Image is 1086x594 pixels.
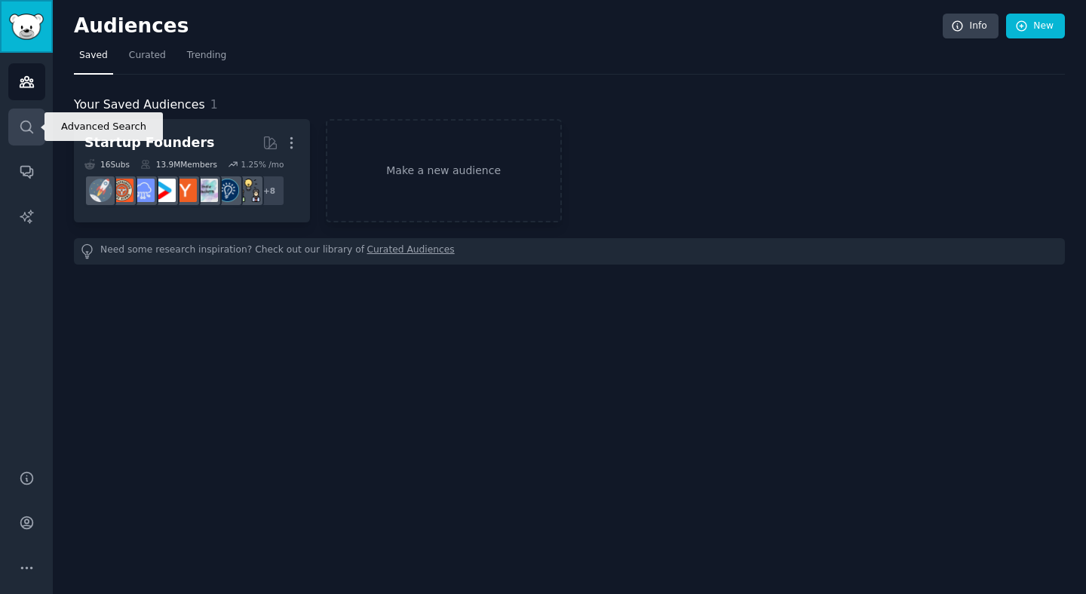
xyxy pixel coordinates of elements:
[74,44,113,75] a: Saved
[152,179,176,202] img: startup
[173,179,197,202] img: ycombinator
[79,49,108,63] span: Saved
[210,97,218,112] span: 1
[124,44,171,75] a: Curated
[943,14,999,39] a: Info
[74,238,1065,265] div: Need some research inspiration? Check out our library of
[253,175,285,207] div: + 8
[187,49,226,63] span: Trending
[110,179,133,202] img: EntrepreneurRideAlong
[9,14,44,40] img: GummySearch logo
[241,159,284,170] div: 1.25 % /mo
[74,96,205,115] span: Your Saved Audiences
[182,44,232,75] a: Trending
[129,49,166,63] span: Curated
[140,159,217,170] div: 13.9M Members
[367,243,455,259] a: Curated Audiences
[74,14,943,38] h2: Audiences
[84,159,130,170] div: 16 Sub s
[84,133,214,152] div: Startup Founders
[1006,14,1065,39] a: New
[195,179,218,202] img: indiehackers
[74,119,310,222] a: Startup Founders16Subs13.9MMembers1.25% /mo+8growmybusinessEntrepreneurshipindiehackersycombinato...
[131,179,155,202] img: SaaS
[237,179,260,202] img: growmybusiness
[326,119,562,222] a: Make a new audience
[216,179,239,202] img: Entrepreneurship
[89,179,112,202] img: startups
